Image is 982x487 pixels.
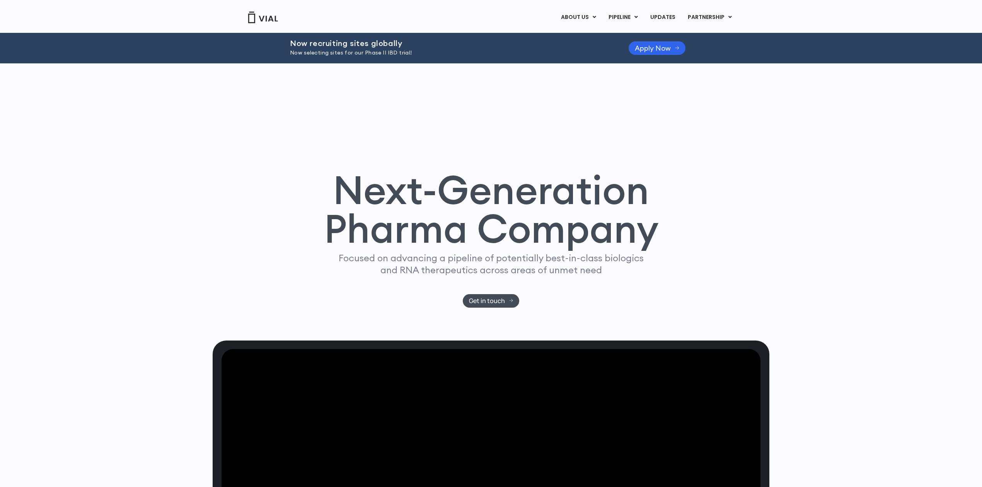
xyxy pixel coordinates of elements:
[290,49,609,57] p: Now selecting sites for our Phase II IBD trial!
[324,170,658,249] h1: Next-Generation Pharma Company
[463,294,520,308] a: Get in touch
[335,252,647,276] p: Focused on advancing a pipeline of potentially best-in-class biologics and RNA therapeutics acros...
[469,298,505,304] span: Get in touch
[635,45,671,51] span: Apply Now
[629,41,685,55] a: Apply Now
[644,11,681,24] a: UPDATES
[682,11,738,24] a: PARTNERSHIPMenu Toggle
[247,12,278,23] img: Vial Logo
[602,11,644,24] a: PIPELINEMenu Toggle
[290,39,609,48] h2: Now recruiting sites globally
[555,11,602,24] a: ABOUT USMenu Toggle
